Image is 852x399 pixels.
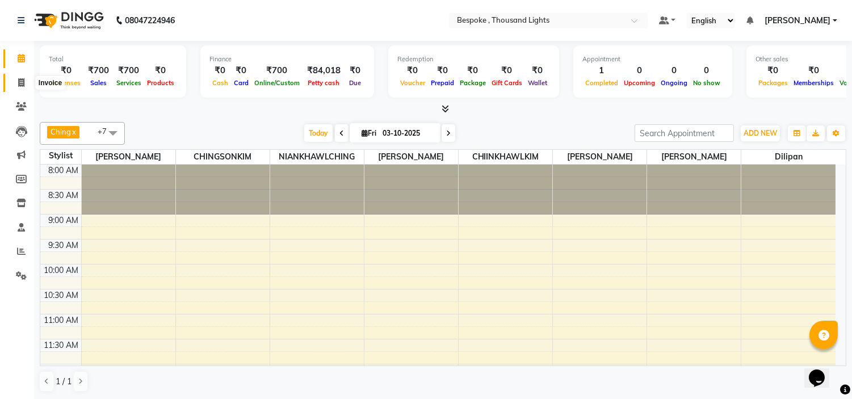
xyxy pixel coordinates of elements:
[457,79,489,87] span: Package
[345,64,365,77] div: ₹0
[231,64,251,77] div: ₹0
[791,64,837,77] div: ₹0
[364,150,458,164] span: [PERSON_NAME]
[82,150,175,164] span: [PERSON_NAME]
[525,64,550,77] div: ₹0
[647,150,741,164] span: [PERSON_NAME]
[114,79,144,87] span: Services
[756,64,791,77] div: ₹0
[144,64,177,77] div: ₹0
[114,64,144,77] div: ₹700
[553,150,647,164] span: [PERSON_NAME]
[690,79,723,87] span: No show
[251,64,303,77] div: ₹700
[621,64,658,77] div: 0
[209,79,231,87] span: Cash
[125,5,175,36] b: 08047224946
[459,150,552,164] span: CHIINKHAWLKIM
[29,5,107,36] img: logo
[71,127,76,136] a: x
[756,79,791,87] span: Packages
[87,79,110,87] span: Sales
[144,79,177,87] span: Products
[635,124,734,142] input: Search Appointment
[397,64,428,77] div: ₹0
[47,215,81,226] div: 9:00 AM
[791,79,837,87] span: Memberships
[765,15,830,27] span: [PERSON_NAME]
[176,150,270,164] span: CHINGSONKIM
[690,64,723,77] div: 0
[270,150,364,164] span: NIANKHAWLCHING
[658,64,690,77] div: 0
[47,240,81,251] div: 9:30 AM
[303,64,345,77] div: ₹84,018
[397,54,550,64] div: Redemption
[359,129,379,137] span: Fri
[56,376,72,388] span: 1 / 1
[209,64,231,77] div: ₹0
[741,125,780,141] button: ADD NEW
[804,354,841,388] iframe: chat widget
[621,79,658,87] span: Upcoming
[582,79,621,87] span: Completed
[582,64,621,77] div: 1
[744,129,777,137] span: ADD NEW
[83,64,114,77] div: ₹700
[42,339,81,351] div: 11:30 AM
[51,127,71,136] span: Ching
[231,79,251,87] span: Card
[98,127,115,136] span: +7
[397,79,428,87] span: Voucher
[741,150,836,164] span: Dilipan
[428,79,457,87] span: Prepaid
[525,79,550,87] span: Wallet
[251,79,303,87] span: Online/Custom
[379,125,436,142] input: 2025-10-03
[36,76,65,90] div: Invoice
[304,124,333,142] span: Today
[42,314,81,326] div: 11:00 AM
[47,165,81,177] div: 8:00 AM
[42,289,81,301] div: 10:30 AM
[43,364,81,376] div: 12:00 PM
[457,64,489,77] div: ₹0
[582,54,723,64] div: Appointment
[49,54,177,64] div: Total
[428,64,457,77] div: ₹0
[346,79,364,87] span: Due
[42,264,81,276] div: 10:00 AM
[47,190,81,201] div: 8:30 AM
[305,79,343,87] span: Petty cash
[209,54,365,64] div: Finance
[489,79,525,87] span: Gift Cards
[489,64,525,77] div: ₹0
[40,150,81,162] div: Stylist
[658,79,690,87] span: Ongoing
[49,64,83,77] div: ₹0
